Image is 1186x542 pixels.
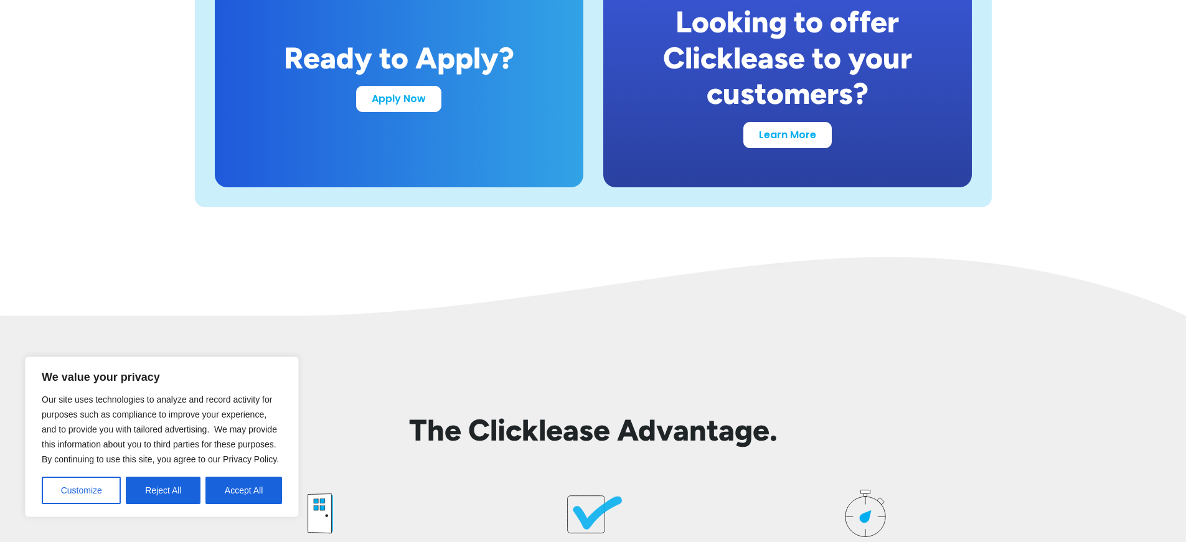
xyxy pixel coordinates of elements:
a: Learn More [743,122,832,148]
h2: The Clicklease Advantage. [195,413,992,449]
span: Our site uses technologies to analyze and record activity for purposes such as compliance to impr... [42,395,279,464]
div: Looking to offer Clicklease to your customers? [633,4,942,112]
button: Reject All [126,477,200,504]
a: Apply Now [356,86,441,112]
p: We value your privacy [42,370,282,385]
button: Customize [42,477,121,504]
button: Accept All [205,477,282,504]
div: Ready to Apply? [284,40,514,77]
div: We value your privacy [25,357,299,517]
